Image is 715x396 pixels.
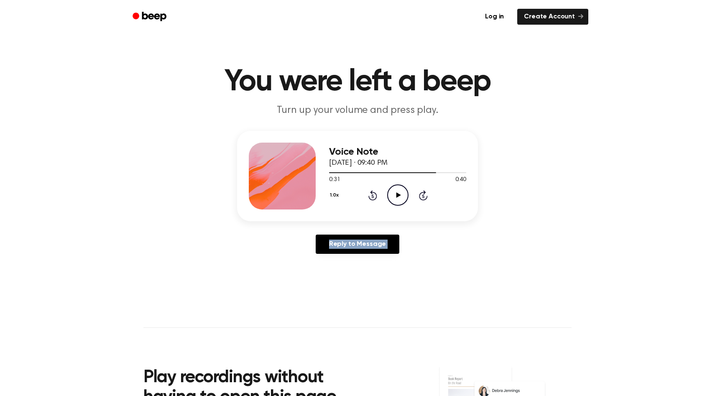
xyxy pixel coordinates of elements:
[329,146,466,158] h3: Voice Note
[329,159,388,167] span: [DATE] · 09:40 PM
[127,9,174,25] a: Beep
[455,176,466,184] span: 0:40
[329,188,342,202] button: 1.0x
[477,7,512,26] a: Log in
[143,67,572,97] h1: You were left a beep
[316,235,399,254] a: Reply to Message
[517,9,588,25] a: Create Account
[329,176,340,184] span: 0:31
[197,104,518,118] p: Turn up your volume and press play.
